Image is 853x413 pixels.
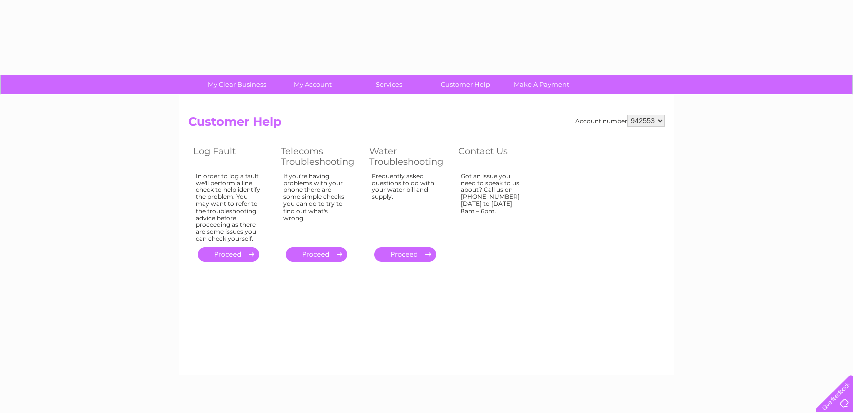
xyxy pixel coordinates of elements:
div: Account number [575,115,665,127]
h2: Customer Help [188,115,665,134]
a: Services [348,75,431,94]
th: Water Troubleshooting [364,143,453,170]
a: . [198,247,259,262]
a: . [374,247,436,262]
a: Make A Payment [500,75,583,94]
a: My Account [272,75,354,94]
a: Customer Help [424,75,507,94]
th: Log Fault [188,143,276,170]
th: Telecoms Troubleshooting [276,143,364,170]
div: Frequently asked questions to do with your water bill and supply. [372,173,438,238]
a: . [286,247,347,262]
a: My Clear Business [196,75,278,94]
div: If you're having problems with your phone there are some simple checks you can do to try to find ... [283,173,349,238]
th: Contact Us [453,143,541,170]
div: In order to log a fault we'll perform a line check to help identify the problem. You may want to ... [196,173,261,242]
div: Got an issue you need to speak to us about? Call us on [PHONE_NUMBER] [DATE] to [DATE] 8am – 6pm. [461,173,526,238]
